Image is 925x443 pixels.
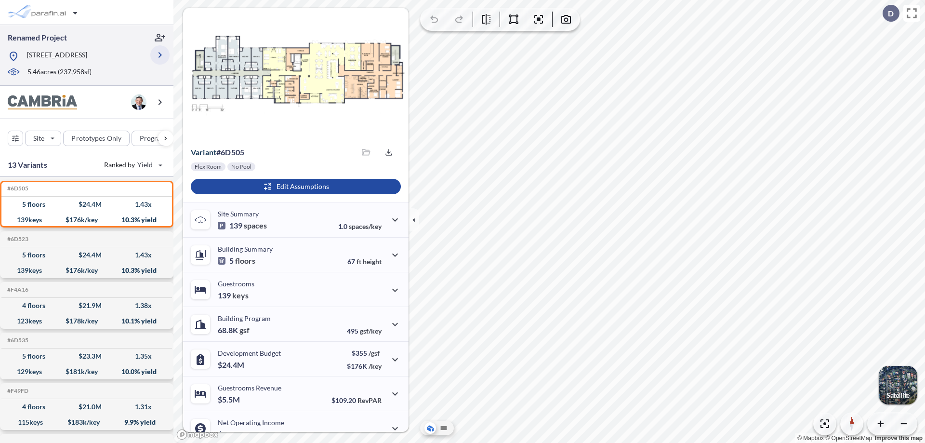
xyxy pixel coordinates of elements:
img: user logo [131,94,146,110]
p: $109.20 [331,396,382,404]
p: [STREET_ADDRESS] [27,50,87,62]
p: Guestrooms [218,280,254,288]
p: $24.4M [218,360,246,370]
a: Mapbox homepage [176,429,219,440]
p: No Pool [231,163,251,171]
button: Aerial View [424,422,436,434]
p: Satellite [886,391,910,399]
p: 67 [347,257,382,266]
span: keys [232,291,249,300]
p: 139 [218,291,249,300]
span: Variant [191,148,216,157]
span: gsf [239,325,250,335]
p: $176K [347,362,382,370]
p: 68.8K [218,325,250,335]
span: RevPAR [357,396,382,404]
button: Site [25,131,61,146]
button: Switcher ImageSatellite [879,366,917,404]
h5: Click to copy the code [5,286,28,293]
button: Prototypes Only [63,131,130,146]
p: $2.5M [218,430,241,439]
span: height [363,257,382,266]
p: Flex Room [195,163,222,171]
p: Site [33,134,44,143]
img: BrandImage [8,95,77,110]
a: OpenStreetMap [825,435,872,442]
p: 5 [218,256,255,266]
p: 13 Variants [8,159,47,171]
h5: Click to copy the code [5,388,28,394]
button: Ranked by Yield [96,157,169,173]
p: 5.46 acres ( 237,958 sf) [27,67,92,78]
p: Building Summary [218,245,273,253]
p: Site Summary [218,210,259,218]
p: $5.5M [218,395,241,404]
p: 1.0 [338,222,382,230]
span: gsf/key [360,327,382,335]
p: D [888,9,894,18]
p: $355 [347,349,382,357]
p: Prototypes Only [71,134,121,143]
p: # 6d505 [191,148,244,157]
span: /key [369,362,382,370]
p: 139 [218,221,267,230]
h5: Click to copy the code [5,236,28,242]
p: 45.0% [341,431,382,439]
span: ft [357,257,361,266]
p: 495 [347,327,382,335]
a: Improve this map [875,435,923,442]
button: Edit Assumptions [191,179,401,194]
span: /gsf [369,349,380,357]
span: margin [360,431,382,439]
p: Program [140,134,167,143]
p: Guestrooms Revenue [218,384,281,392]
span: spaces [244,221,267,230]
span: floors [235,256,255,266]
p: Net Operating Income [218,418,284,427]
button: Program [132,131,184,146]
h5: Click to copy the code [5,185,28,192]
span: spaces/key [349,222,382,230]
a: Mapbox [797,435,824,442]
img: Switcher Image [879,366,917,404]
p: Renamed Project [8,32,67,43]
p: Building Program [218,314,271,322]
span: Yield [137,160,153,170]
button: Site Plan [438,422,449,434]
p: Edit Assumptions [277,182,329,191]
p: Development Budget [218,349,281,357]
h5: Click to copy the code [5,337,28,344]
